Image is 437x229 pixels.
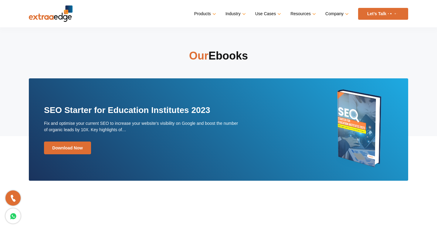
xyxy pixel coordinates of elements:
[189,50,208,62] strong: Our
[255,9,280,18] a: Use Cases
[290,9,315,18] a: Resources
[44,105,210,115] a: SEO Starter for Education Institutes 2023
[325,9,347,18] a: Company
[44,120,240,133] p: Fix and optimise your current SEO to increase your website's visibility on Google and boost the n...
[29,49,408,63] h2: Ebooks
[44,142,91,154] a: Download Now
[358,8,408,20] a: Let’s Talk
[225,9,245,18] a: Industry
[194,9,215,18] a: Products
